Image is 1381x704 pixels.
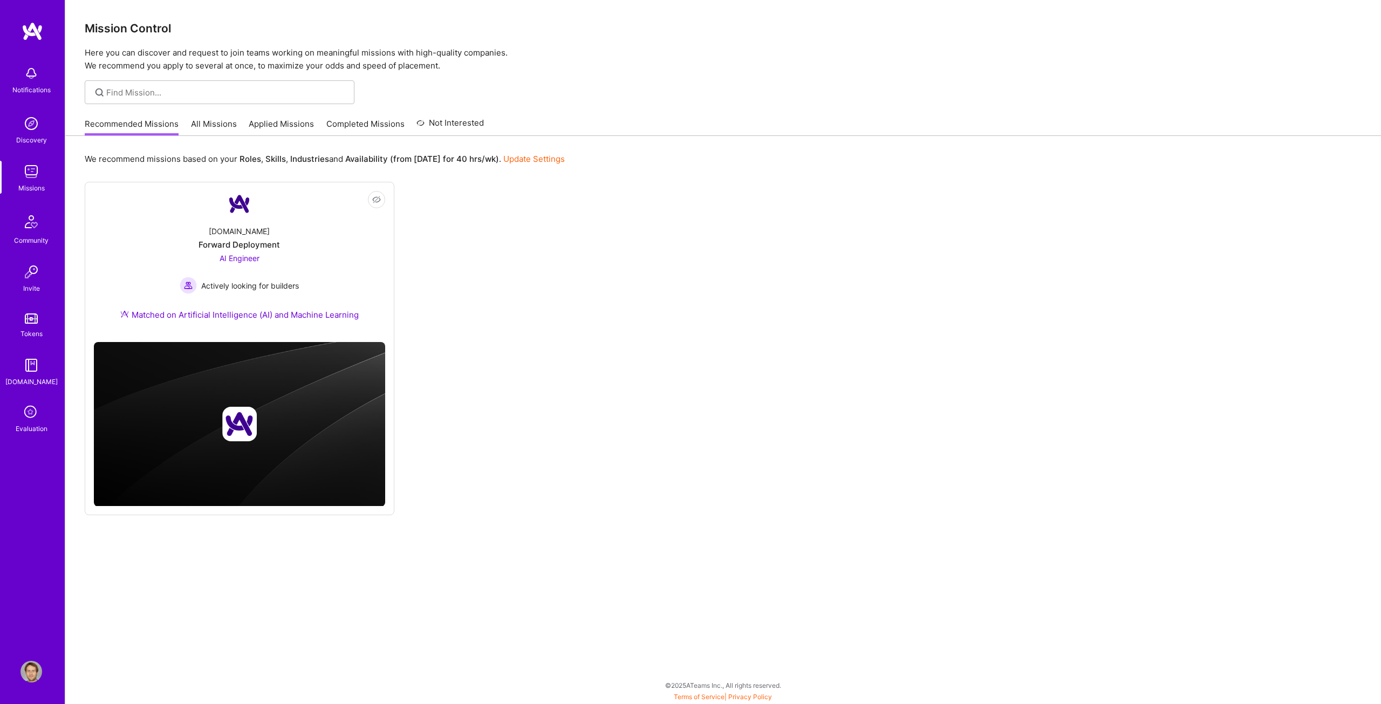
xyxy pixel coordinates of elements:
[65,672,1381,699] div: © 2025 ATeams Inc., All rights reserved.
[20,354,42,376] img: guide book
[94,191,385,333] a: Company Logo[DOMAIN_NAME]Forward DeploymentAI Engineer Actively looking for buildersActively look...
[14,235,49,246] div: Community
[16,134,47,146] div: Discovery
[180,277,197,294] img: Actively looking for builders
[372,195,381,204] i: icon EyeClosed
[20,113,42,134] img: discovery
[220,254,259,263] span: AI Engineer
[94,342,385,507] img: cover
[85,46,1362,72] p: Here you can discover and request to join teams working on meaningful missions with high-quality ...
[22,22,43,41] img: logo
[85,153,565,165] p: We recommend missions based on your , , and .
[290,154,329,164] b: Industries
[222,407,257,441] img: Company logo
[85,118,179,136] a: Recommended Missions
[20,261,42,283] img: Invite
[18,182,45,194] div: Missions
[20,661,42,682] img: User Avatar
[209,225,270,237] div: [DOMAIN_NAME]
[120,310,129,318] img: Ateam Purple Icon
[25,313,38,324] img: tokens
[674,693,772,701] span: |
[20,161,42,182] img: teamwork
[265,154,286,164] b: Skills
[120,309,359,320] div: Matched on Artificial Intelligence (AI) and Machine Learning
[199,239,280,250] div: Forward Deployment
[240,154,261,164] b: Roles
[16,423,47,434] div: Evaluation
[20,63,42,84] img: bell
[345,154,499,164] b: Availability (from [DATE] for 40 hrs/wk)
[12,84,51,95] div: Notifications
[191,118,237,136] a: All Missions
[728,693,772,701] a: Privacy Policy
[18,661,45,682] a: User Avatar
[201,280,299,291] span: Actively looking for builders
[21,402,42,423] i: icon SelectionTeam
[18,209,44,235] img: Community
[20,328,43,339] div: Tokens
[326,118,405,136] a: Completed Missions
[93,86,106,99] i: icon SearchGrey
[227,191,252,217] img: Company Logo
[503,154,565,164] a: Update Settings
[674,693,724,701] a: Terms of Service
[249,118,314,136] a: Applied Missions
[23,283,40,294] div: Invite
[85,22,1362,35] h3: Mission Control
[416,117,484,136] a: Not Interested
[5,376,58,387] div: [DOMAIN_NAME]
[106,87,346,98] input: Find Mission...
